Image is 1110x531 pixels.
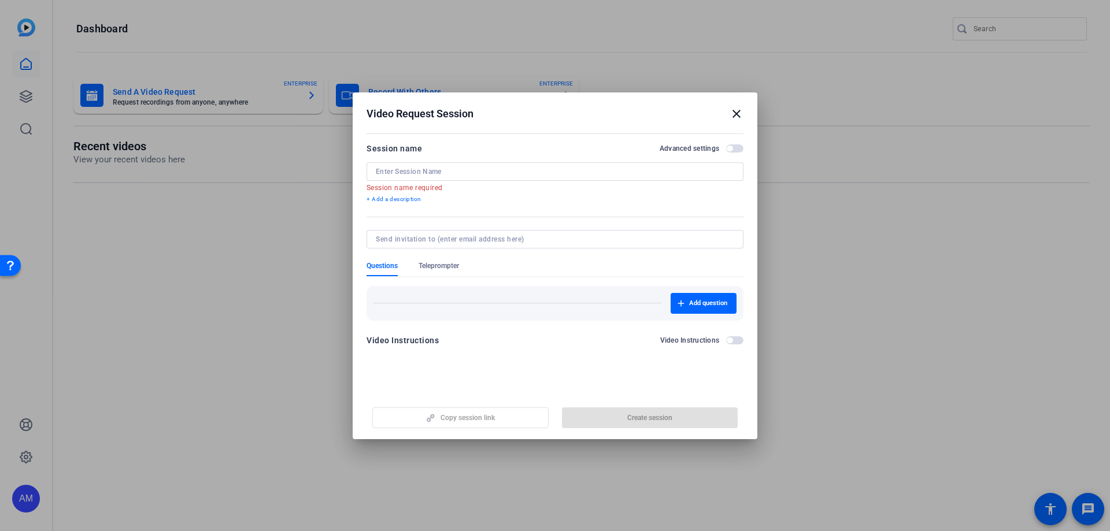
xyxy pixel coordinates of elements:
[419,261,459,270] span: Teleprompter
[660,144,719,153] h2: Advanced settings
[367,261,398,270] span: Questions
[367,333,439,347] div: Video Instructions
[660,336,720,345] h2: Video Instructions
[367,142,422,155] div: Session name
[367,195,743,204] p: + Add a description
[730,107,743,121] mat-icon: close
[367,181,734,194] mat-error: Session name required
[689,299,727,308] span: Add question
[376,167,734,176] input: Enter Session Name
[671,293,737,314] button: Add question
[367,107,743,121] div: Video Request Session
[376,235,730,244] input: Send invitation to (enter email address here)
